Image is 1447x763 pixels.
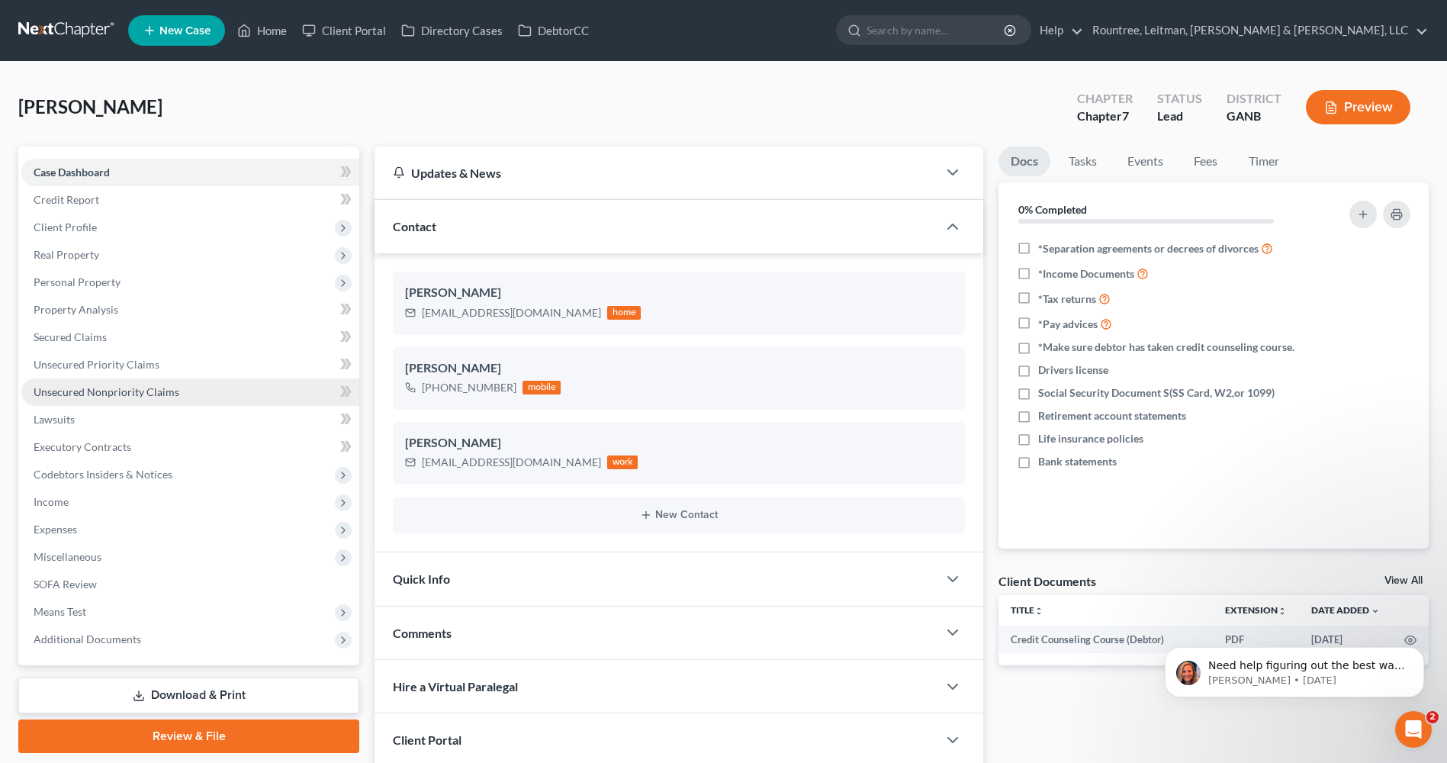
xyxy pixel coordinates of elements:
span: Codebtors Insiders & Notices [34,468,172,481]
a: DebtorCC [510,17,596,44]
div: [PERSON_NAME] [405,434,953,452]
span: *Income Documents [1038,266,1134,282]
div: [PHONE_NUMBER] [422,380,516,395]
span: Miscellaneous [34,550,101,563]
span: Drivers license [1038,362,1108,378]
td: Credit Counseling Course (Debtor) [998,626,1213,653]
span: Hire a Virtual Paralegal [393,679,518,694]
div: [PERSON_NAME] [405,284,953,302]
span: Real Property [34,248,99,261]
span: Life insurance policies [1038,431,1143,446]
div: home [607,306,641,320]
a: Date Added expand_more [1311,604,1380,616]
span: *Pay advices [1038,317,1098,332]
a: Unsecured Priority Claims [21,351,359,378]
div: Lead [1157,108,1202,125]
span: SOFA Review [34,578,97,591]
div: Updates & News [393,165,919,181]
a: Secured Claims [21,324,359,351]
a: Help [1032,17,1083,44]
button: New Contact [405,509,953,521]
div: Chapter [1077,108,1133,125]
a: Review & File [18,720,359,753]
a: Unsecured Nonpriority Claims [21,378,359,406]
span: 7 [1122,108,1129,123]
a: Directory Cases [394,17,510,44]
a: Docs [998,146,1050,176]
div: mobile [523,381,561,394]
span: Retirement account statements [1038,408,1186,423]
div: [EMAIL_ADDRESS][DOMAIN_NAME] [422,455,601,470]
div: [PERSON_NAME] [405,359,953,378]
span: Expenses [34,523,77,536]
span: Personal Property [34,275,121,288]
a: Rountree, Leitman, [PERSON_NAME] & [PERSON_NAME], LLC [1085,17,1428,44]
span: Additional Documents [34,633,141,645]
a: Tasks [1056,146,1109,176]
span: Contact [393,219,436,233]
a: Titleunfold_more [1011,604,1043,616]
span: Client Portal [393,732,461,747]
a: SOFA Review [21,571,359,598]
i: unfold_more [1278,607,1287,616]
iframe: Intercom notifications message [1142,615,1447,722]
span: Secured Claims [34,330,107,343]
span: Client Profile [34,221,97,233]
a: Executory Contracts [21,433,359,461]
span: Quick Info [393,571,450,586]
span: 2 [1426,711,1439,723]
span: Unsecured Priority Claims [34,358,159,371]
a: View All [1384,575,1423,586]
div: Chapter [1077,90,1133,108]
span: *Separation agreements or decrees of divorces [1038,241,1259,256]
div: GANB [1227,108,1281,125]
span: Lawsuits [34,413,75,426]
a: Download & Print [18,678,359,713]
div: District [1227,90,1281,108]
span: *Tax returns [1038,291,1096,307]
span: [PERSON_NAME] [18,95,162,118]
a: Fees [1182,146,1230,176]
span: Property Analysis [34,303,118,316]
span: New Case [159,25,211,37]
a: Case Dashboard [21,159,359,186]
span: Means Test [34,605,86,618]
a: Timer [1236,146,1291,176]
div: [EMAIL_ADDRESS][DOMAIN_NAME] [422,305,601,320]
a: Home [230,17,294,44]
a: Events [1115,146,1175,176]
div: Client Documents [998,573,1096,589]
span: Comments [393,626,452,640]
strong: 0% Completed [1018,203,1087,216]
a: Lawsuits [21,406,359,433]
span: Income [34,495,69,508]
span: Unsecured Nonpriority Claims [34,385,179,398]
i: expand_more [1371,607,1380,616]
span: Credit Report [34,193,99,206]
a: Credit Report [21,186,359,214]
span: Social Security Document S(SS Card, W2,or 1099) [1038,385,1275,401]
i: unfold_more [1034,607,1043,616]
iframe: Intercom live chat [1395,711,1432,748]
div: work [607,456,638,469]
span: Bank statements [1038,454,1117,469]
div: Status [1157,90,1202,108]
input: Search by name... [867,16,1006,44]
a: Property Analysis [21,296,359,324]
span: Case Dashboard [34,166,110,179]
span: *Make sure debtor has taken credit counseling course. [1038,340,1294,355]
a: Extensionunfold_more [1225,604,1287,616]
button: Preview [1306,90,1410,124]
a: Client Portal [294,17,394,44]
span: Executory Contracts [34,440,131,453]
